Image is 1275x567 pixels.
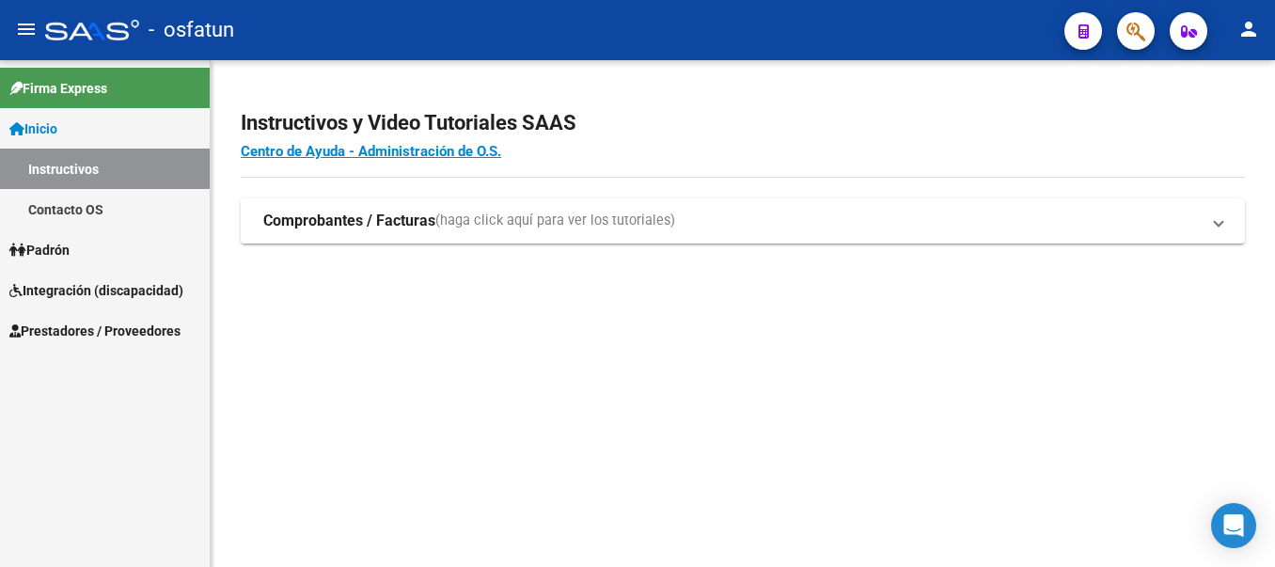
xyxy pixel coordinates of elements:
[1211,503,1256,548] div: Open Intercom Messenger
[241,143,501,160] a: Centro de Ayuda - Administración de O.S.
[9,118,57,139] span: Inicio
[9,78,107,99] span: Firma Express
[1237,18,1260,40] mat-icon: person
[241,105,1245,141] h2: Instructivos y Video Tutoriales SAAS
[9,321,181,341] span: Prestadores / Proveedores
[15,18,38,40] mat-icon: menu
[435,211,675,231] span: (haga click aquí para ver los tutoriales)
[9,280,183,301] span: Integración (discapacidad)
[263,211,435,231] strong: Comprobantes / Facturas
[149,9,234,51] span: - osfatun
[241,198,1245,244] mat-expansion-panel-header: Comprobantes / Facturas(haga click aquí para ver los tutoriales)
[9,240,70,260] span: Padrón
